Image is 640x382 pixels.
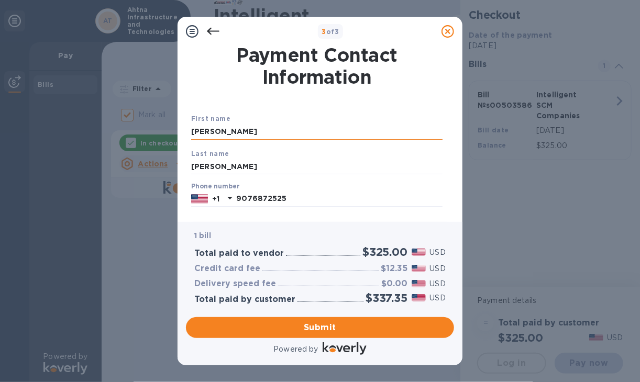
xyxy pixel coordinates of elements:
input: Enter your first name [191,124,443,140]
h3: Total paid by customer [194,295,295,305]
p: USD [430,278,446,289]
p: +1 [212,194,219,204]
button: Submit [186,317,454,338]
span: 3 [322,28,326,36]
h1: Payment Contact Information [191,44,443,88]
input: Enter your phone number [236,191,443,207]
h3: Credit card fee [194,264,260,274]
p: USD [430,263,446,274]
h2: $337.35 [366,291,407,305]
img: USD [412,294,426,301]
img: USD [412,249,426,256]
p: USD [430,247,446,258]
b: of 3 [322,28,339,36]
b: 1 bill [194,231,211,240]
b: Last name [191,150,229,158]
img: US [191,193,208,205]
h3: Total paid to vendor [194,249,284,259]
span: Submit [194,321,446,334]
h3: $12.35 [381,264,407,274]
h3: Delivery speed fee [194,279,276,289]
h3: $0.00 [381,279,407,289]
p: Powered by [273,344,318,355]
p: USD [430,293,446,304]
input: Enter your last name [191,159,443,174]
img: USD [412,280,426,287]
b: First name [191,115,230,122]
img: USD [412,265,426,272]
img: Logo [323,342,367,355]
h2: $325.00 [362,245,407,259]
label: Phone number [191,184,239,190]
